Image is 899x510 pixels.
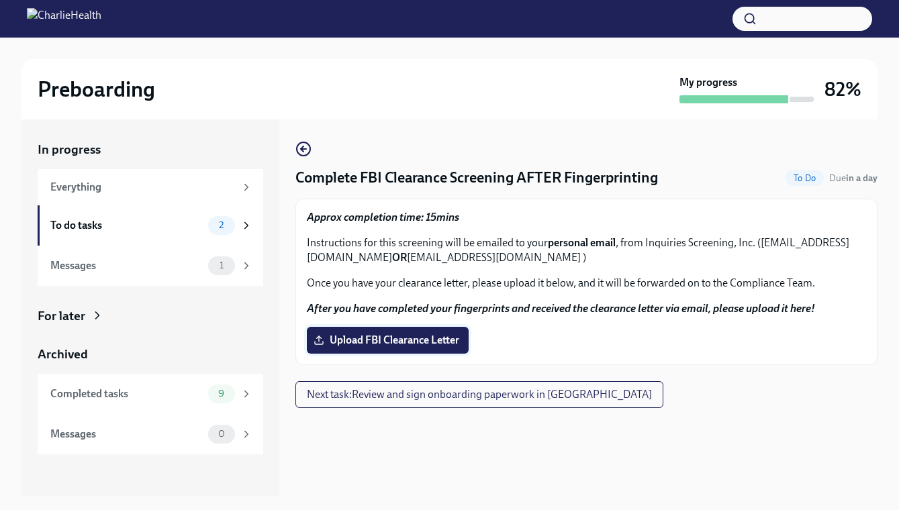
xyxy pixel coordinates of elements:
[211,220,232,230] span: 2
[50,180,235,195] div: Everything
[316,334,459,347] span: Upload FBI Clearance Letter
[38,414,263,454] a: Messages0
[295,381,663,408] button: Next task:Review and sign onboarding paperwork in [GEOGRAPHIC_DATA]
[50,387,203,401] div: Completed tasks
[38,374,263,414] a: Completed tasks9
[548,236,616,249] strong: personal email
[307,276,866,291] p: Once you have your clearance letter, please upload it below, and it will be forwarded on to the C...
[38,246,263,286] a: Messages1
[829,172,878,185] span: October 3rd, 2025 07:00
[38,346,263,363] a: Archived
[38,205,263,246] a: To do tasks2
[210,389,232,399] span: 9
[307,302,815,315] strong: After you have completed your fingerprints and received the clearance letter via email, please up...
[392,251,407,264] strong: OR
[307,211,459,223] strong: Approx completion time: 15mins
[846,172,878,184] strong: in a day
[38,76,155,103] h2: Preboarding
[38,307,263,325] a: For later
[295,168,658,188] h4: Complete FBI Clearance Screening AFTER Fingerprinting
[50,218,203,233] div: To do tasks
[27,8,101,30] img: CharlieHealth
[50,427,203,442] div: Messages
[38,141,263,158] a: In progress
[786,173,824,183] span: To Do
[50,258,203,273] div: Messages
[38,307,85,325] div: For later
[38,169,263,205] a: Everything
[679,75,737,90] strong: My progress
[307,236,866,265] p: Instructions for this screening will be emailed to your , from Inquiries Screening, Inc. ([EMAIL_...
[307,388,652,401] span: Next task : Review and sign onboarding paperwork in [GEOGRAPHIC_DATA]
[210,429,233,439] span: 0
[829,172,878,184] span: Due
[824,77,861,101] h3: 82%
[211,260,232,270] span: 1
[307,327,469,354] label: Upload FBI Clearance Letter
